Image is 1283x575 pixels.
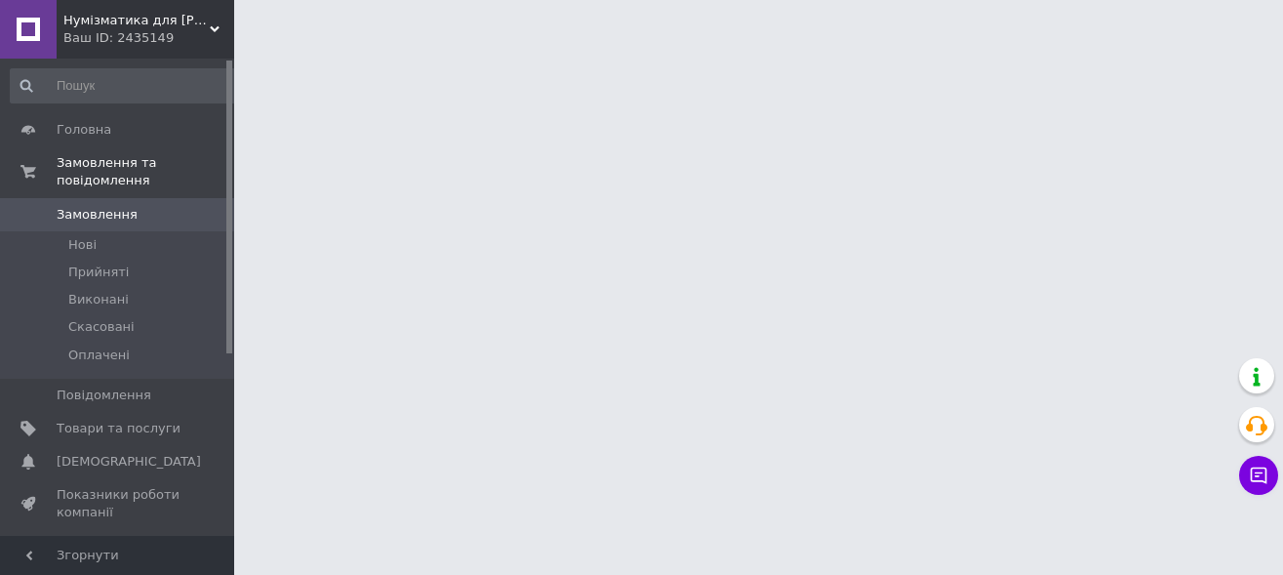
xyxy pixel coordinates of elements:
[57,420,180,437] span: Товари та послуги
[57,486,180,521] span: Показники роботи компанії
[57,206,138,224] span: Замовлення
[57,121,111,139] span: Головна
[57,387,151,404] span: Повідомлення
[68,347,130,364] span: Оплачені
[68,264,129,281] span: Прийняті
[10,68,241,103] input: Пошук
[63,29,234,47] div: Ваш ID: 2435149
[68,318,135,336] span: Скасовані
[63,12,210,29] span: Нумізматика для Вас
[57,154,234,189] span: Замовлення та повідомлення
[68,291,129,308] span: Виконані
[1239,456,1278,495] button: Чат з покупцем
[57,453,201,471] span: [DEMOGRAPHIC_DATA]
[68,236,97,254] span: Нові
